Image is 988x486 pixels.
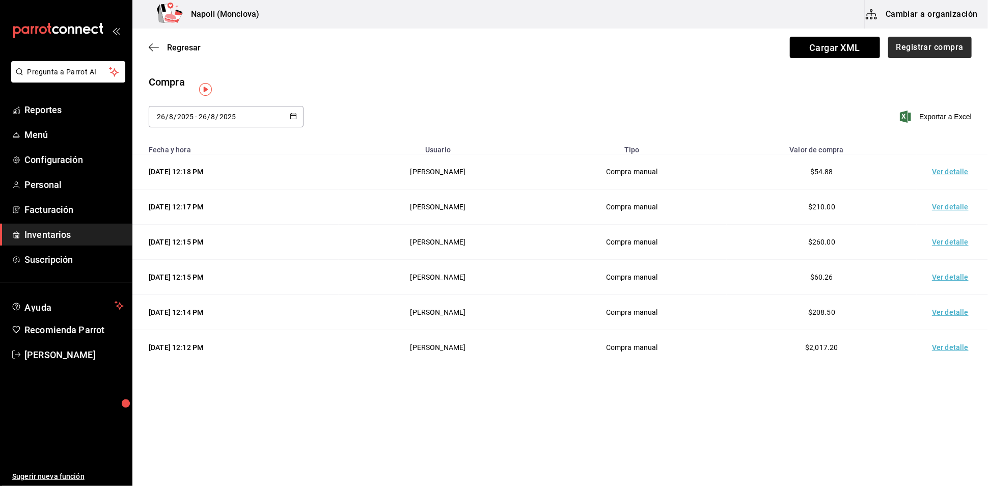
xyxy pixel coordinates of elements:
[149,272,326,282] div: [DATE] 12:15 PM
[24,348,124,362] span: [PERSON_NAME]
[537,330,727,365] td: Compra manual
[149,74,185,90] div: Compra
[174,113,177,121] span: /
[24,178,124,192] span: Personal
[24,300,111,312] span: Ayuda
[808,308,835,316] span: $208.50
[917,260,988,295] td: Ver detalle
[917,295,988,330] td: Ver detalle
[810,273,833,281] span: $60.26
[339,330,537,365] td: [PERSON_NAME]
[810,168,833,176] span: $54.88
[166,113,169,121] span: /
[167,43,201,52] span: Regresar
[537,225,727,260] td: Compra manual
[339,154,537,190] td: [PERSON_NAME]
[183,8,259,20] h3: Napoli (Monclova)
[339,225,537,260] td: [PERSON_NAME]
[24,228,124,241] span: Inventarios
[11,61,125,83] button: Pregunta a Parrot AI
[199,83,212,96] img: Tooltip marker
[149,167,326,177] div: [DATE] 12:18 PM
[28,67,109,77] span: Pregunta a Parrot AI
[917,154,988,190] td: Ver detalle
[917,190,988,225] td: Ver detalle
[808,203,835,211] span: $210.00
[537,295,727,330] td: Compra manual
[198,113,207,121] input: Day
[169,113,174,121] input: Month
[7,74,125,85] a: Pregunta a Parrot AI
[537,260,727,295] td: Compra manual
[177,113,194,121] input: Year
[902,111,972,123] button: Exportar a Excel
[24,253,124,266] span: Suscripción
[149,202,326,212] div: [DATE] 12:17 PM
[211,113,216,121] input: Month
[132,140,339,154] th: Fecha y hora
[24,128,124,142] span: Menú
[790,37,880,58] span: Cargar XML
[219,113,236,121] input: Year
[24,153,124,167] span: Configuración
[149,342,326,353] div: [DATE] 12:12 PM
[805,343,838,352] span: $2,017.20
[888,37,972,58] button: Registrar compra
[808,238,835,246] span: $260.00
[917,330,988,365] td: Ver detalle
[339,295,537,330] td: [PERSON_NAME]
[24,103,124,117] span: Reportes
[339,190,537,225] td: [PERSON_NAME]
[537,154,727,190] td: Compra manual
[24,323,124,337] span: Recomienda Parrot
[207,113,210,121] span: /
[149,307,326,317] div: [DATE] 12:14 PM
[727,140,917,154] th: Valor de compra
[12,471,124,482] span: Sugerir nueva función
[339,140,537,154] th: Usuario
[216,113,219,121] span: /
[149,237,326,247] div: [DATE] 12:15 PM
[195,113,197,121] span: -
[917,225,988,260] td: Ver detalle
[156,113,166,121] input: Day
[24,203,124,217] span: Facturación
[149,43,201,52] button: Regresar
[339,260,537,295] td: [PERSON_NAME]
[537,190,727,225] td: Compra manual
[537,140,727,154] th: Tipo
[112,26,120,35] button: open_drawer_menu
